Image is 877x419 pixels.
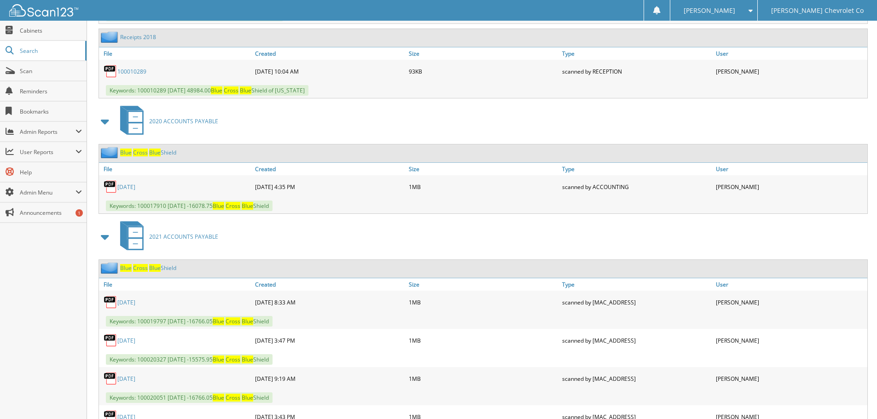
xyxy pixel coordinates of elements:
[560,369,714,388] div: scanned by [MAC_ADDRESS]
[20,209,82,217] span: Announcements
[120,149,132,156] span: Blue
[407,62,560,80] div: 93KB
[120,33,156,41] a: Receipts 2018
[104,180,117,194] img: PDF.png
[99,163,253,175] a: File
[117,298,135,306] a: [DATE]
[560,178,714,196] div: scanned by ACCOUNTING
[20,47,81,55] span: Search
[714,331,867,350] div: [PERSON_NAME]
[213,356,224,363] span: Blue
[407,163,560,175] a: Size
[106,316,273,327] span: Keywords: 100019797 [DATE] -16766.05 Shield
[20,87,82,95] span: Reminders
[115,218,218,255] a: 2021 ACCOUNTS PAYABLE
[253,62,407,80] div: [DATE] 10:04 AM
[407,47,560,60] a: Size
[714,178,867,196] div: [PERSON_NAME]
[253,293,407,311] div: [DATE] 8:33 AM
[106,85,308,96] span: Keywords: 100010289 [DATE] 48984.00 Shield of [US_STATE]
[104,372,117,385] img: PDF.png
[407,278,560,291] a: Size
[714,369,867,388] div: [PERSON_NAME]
[226,317,240,325] span: Cross
[253,47,407,60] a: Created
[407,293,560,311] div: 1MB
[149,264,161,272] span: Blue
[9,4,78,17] img: scan123-logo-white.svg
[76,209,83,217] div: 1
[226,356,240,363] span: Cross
[106,354,273,365] span: Keywords: 100020327 [DATE] -15575.95 Shield
[101,31,120,43] img: folder2.png
[149,233,218,241] span: 2021 ACCOUNTS PAYABLE
[106,201,273,211] span: Keywords: 100017910 [DATE] -16078.75 Shield
[106,392,273,403] span: Keywords: 100020051 [DATE] -16766.05 Shield
[133,264,148,272] span: Cross
[560,278,714,291] a: Type
[560,47,714,60] a: Type
[104,64,117,78] img: PDF.png
[253,331,407,350] div: [DATE] 3:47 PM
[714,293,867,311] div: [PERSON_NAME]
[20,189,76,196] span: Admin Menu
[224,86,238,94] span: Cross
[211,86,222,94] span: Blue
[242,394,253,402] span: Blue
[213,394,224,402] span: Blue
[560,331,714,350] div: scanned by [MAC_ADDRESS]
[104,295,117,309] img: PDF.png
[560,293,714,311] div: scanned by [MAC_ADDRESS]
[120,264,176,272] a: Blue Cross BlueShield
[714,47,867,60] a: User
[117,337,135,344] a: [DATE]
[560,62,714,80] div: scanned by RECEPTION
[115,103,218,139] a: 2020 ACCOUNTS PAYABLE
[714,278,867,291] a: User
[226,394,240,402] span: Cross
[101,147,120,158] img: folder2.png
[117,183,135,191] a: [DATE]
[20,148,76,156] span: User Reports
[253,369,407,388] div: [DATE] 9:19 AM
[253,278,407,291] a: Created
[104,333,117,347] img: PDF.png
[99,278,253,291] a: File
[242,317,253,325] span: Blue
[120,264,132,272] span: Blue
[99,47,253,60] a: File
[407,369,560,388] div: 1MB
[407,331,560,350] div: 1MB
[242,356,253,363] span: Blue
[149,149,161,156] span: Blue
[714,62,867,80] div: [PERSON_NAME]
[253,178,407,196] div: [DATE] 4:35 PM
[117,375,135,383] a: [DATE]
[226,202,240,210] span: Cross
[240,86,251,94] span: Blue
[20,128,76,136] span: Admin Reports
[684,8,735,13] span: [PERSON_NAME]
[133,149,148,156] span: Cross
[407,178,560,196] div: 1MB
[714,163,867,175] a: User
[120,149,176,156] a: Blue Cross BlueShield
[213,317,224,325] span: Blue
[20,27,82,34] span: Cabinets
[242,202,253,210] span: Blue
[20,108,82,115] span: Bookmarks
[213,202,224,210] span: Blue
[117,68,146,75] a: 100010289
[771,8,864,13] span: [PERSON_NAME] Chevrolet Co
[101,262,120,274] img: folder2.png
[20,67,82,75] span: Scan
[149,117,218,125] span: 2020 ACCOUNTS PAYABLE
[20,168,82,176] span: Help
[560,163,714,175] a: Type
[253,163,407,175] a: Created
